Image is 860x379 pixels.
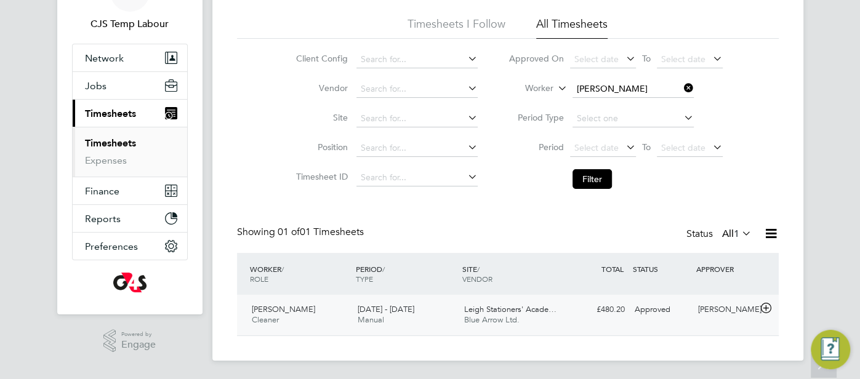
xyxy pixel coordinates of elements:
label: Position [292,142,348,153]
button: Filter [573,169,612,189]
label: Timesheet ID [292,171,348,182]
div: WORKER [247,258,353,290]
label: Client Config [292,53,348,64]
span: Cleaner [252,314,279,325]
span: / [477,264,480,274]
div: [PERSON_NAME] [693,300,757,320]
div: Showing [237,226,366,239]
label: Worker [498,82,553,95]
input: Search for... [356,81,478,98]
label: Approved On [508,53,564,64]
label: Period [508,142,564,153]
a: Expenses [85,154,127,166]
label: Vendor [292,82,348,94]
div: Approved [630,300,694,320]
span: VENDOR [462,274,492,284]
button: Timesheets [73,100,187,127]
div: APPROVER [693,258,757,280]
label: Site [292,112,348,123]
div: STATUS [630,258,694,280]
a: Go to home page [72,273,188,292]
span: ROLE [250,274,268,284]
span: TYPE [356,274,373,284]
button: Engage Resource Center [811,330,850,369]
label: Period Type [508,112,564,123]
span: 01 of [278,226,300,238]
span: CJS Temp Labour [72,17,188,31]
span: TOTAL [601,264,624,274]
button: Finance [73,177,187,204]
span: Preferences [85,241,138,252]
div: PERIOD [353,258,459,290]
a: Powered byEngage [103,329,156,353]
button: Jobs [73,72,187,99]
span: To [638,139,654,155]
span: / [281,264,284,274]
span: Engage [121,340,156,350]
div: SITE [459,258,566,290]
span: Select date [574,142,619,153]
button: Preferences [73,233,187,260]
span: 01 Timesheets [278,226,364,238]
span: Timesheets [85,108,136,119]
span: / [382,264,385,274]
input: Search for... [356,51,478,68]
div: Timesheets [73,127,187,177]
input: Select one [573,110,694,127]
div: Status [686,226,754,243]
span: Select date [661,142,705,153]
li: Timesheets I Follow [408,17,505,39]
input: Search for... [356,110,478,127]
li: All Timesheets [536,17,608,39]
span: Blue Arrow Ltd. [464,314,520,325]
span: Select date [661,54,705,65]
span: 1 [734,228,739,240]
span: Finance [85,185,119,197]
span: Manual [358,314,384,325]
span: [DATE] - [DATE] [358,304,414,314]
button: Reports [73,205,187,232]
input: Search for... [356,140,478,157]
span: Jobs [85,80,106,92]
span: Reports [85,213,121,225]
button: Network [73,44,187,71]
input: Search for... [573,81,694,98]
label: All [722,228,752,240]
img: g4s-logo-retina.png [113,273,147,292]
span: Powered by [121,329,156,340]
span: Network [85,52,124,64]
span: To [638,50,654,66]
a: Timesheets [85,137,136,149]
span: Leigh Stationers' Acade… [464,304,557,314]
span: [PERSON_NAME] [252,304,315,314]
input: Search for... [356,169,478,186]
span: Select date [574,54,619,65]
div: £480.20 [566,300,630,320]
